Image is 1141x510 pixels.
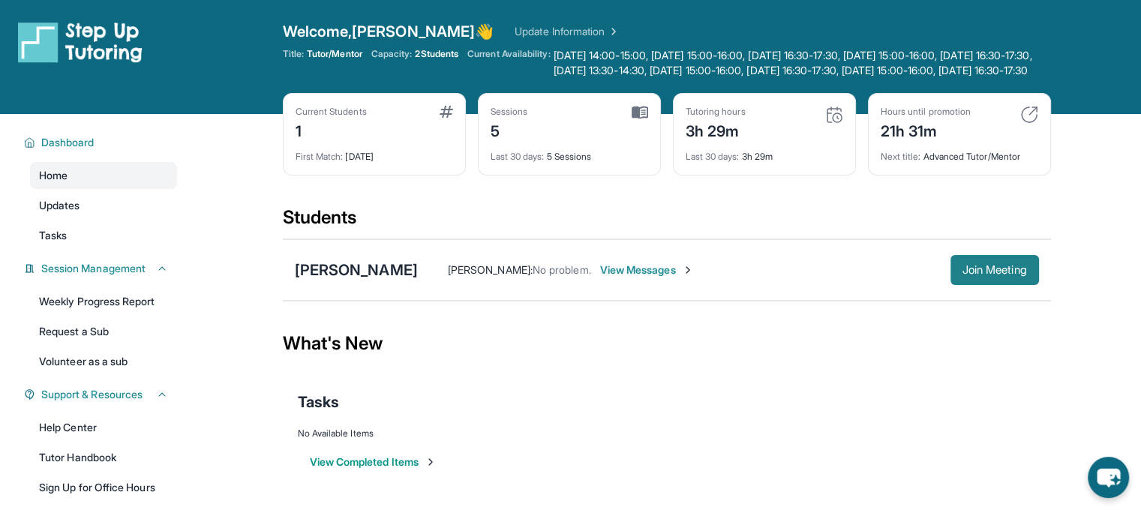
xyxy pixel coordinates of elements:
[283,310,1051,376] div: What's New
[295,259,418,280] div: [PERSON_NAME]
[30,288,177,315] a: Weekly Progress Report
[448,263,533,276] span: [PERSON_NAME] :
[881,151,921,162] span: Next title :
[35,387,168,402] button: Support & Resources
[30,444,177,471] a: Tutor Handbook
[296,106,367,118] div: Current Students
[467,48,550,78] span: Current Availability:
[371,48,413,60] span: Capacity:
[686,142,843,163] div: 3h 29m
[491,106,528,118] div: Sessions
[491,151,545,162] span: Last 30 days :
[515,24,620,39] a: Update Information
[686,151,740,162] span: Last 30 days :
[825,106,843,124] img: card
[307,48,362,60] span: Tutor/Mentor
[41,261,146,276] span: Session Management
[41,387,143,402] span: Support & Resources
[30,348,177,375] a: Volunteer as a sub
[415,48,458,60] span: 2 Students
[35,135,168,150] button: Dashboard
[30,162,177,189] a: Home
[1020,106,1038,124] img: card
[533,263,591,276] span: No problem.
[296,142,453,163] div: [DATE]
[950,255,1039,285] button: Join Meeting
[632,106,648,119] img: card
[35,261,168,276] button: Session Management
[310,454,437,469] button: View Completed Items
[41,135,95,150] span: Dashboard
[30,414,177,441] a: Help Center
[686,118,746,142] div: 3h 29m
[491,142,648,163] div: 5 Sessions
[962,265,1027,274] span: Join Meeting
[605,24,620,39] img: Chevron Right
[30,474,177,501] a: Sign Up for Office Hours
[296,151,344,162] span: First Match :
[554,48,1051,78] span: [DATE] 14:00-15:00, [DATE] 15:00-16:00, [DATE] 16:30-17:30, [DATE] 15:00-16:00, [DATE] 16:30-17:3...
[283,205,1051,238] div: Students
[686,106,746,118] div: Tutoring hours
[30,318,177,345] a: Request a Sub
[30,192,177,219] a: Updates
[881,118,971,142] div: 21h 31m
[296,118,367,142] div: 1
[491,118,528,142] div: 5
[30,222,177,249] a: Tasks
[283,21,494,42] span: Welcome, [PERSON_NAME] 👋
[39,228,67,243] span: Tasks
[298,427,1036,439] div: No Available Items
[18,21,143,63] img: logo
[39,168,68,183] span: Home
[39,198,80,213] span: Updates
[881,142,1038,163] div: Advanced Tutor/Mentor
[881,106,971,118] div: Hours until promotion
[600,262,694,277] span: View Messages
[298,391,339,412] span: Tasks
[440,106,453,118] img: card
[283,48,304,60] span: Title:
[682,264,694,276] img: Chevron-Right
[1088,457,1129,498] button: chat-button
